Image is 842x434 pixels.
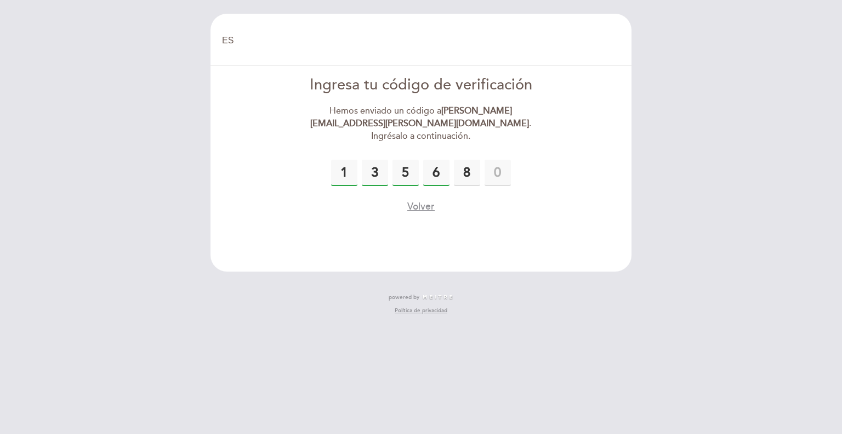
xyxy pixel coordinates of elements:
[389,294,453,301] a: powered by
[310,105,529,129] strong: [PERSON_NAME][EMAIL_ADDRESS][PERSON_NAME][DOMAIN_NAME]
[407,200,435,213] button: Volver
[392,160,419,186] input: 0
[362,160,388,186] input: 0
[295,105,547,143] div: Hemos enviado un código a . Ingrésalo a continuación.
[423,160,450,186] input: 0
[485,160,511,186] input: 0
[395,307,447,314] a: Política de privacidad
[331,160,357,186] input: 0
[422,295,453,300] img: MEITRE
[389,294,419,301] span: powered by
[454,160,480,186] input: 0
[295,75,547,96] div: Ingresa tu código de verificación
